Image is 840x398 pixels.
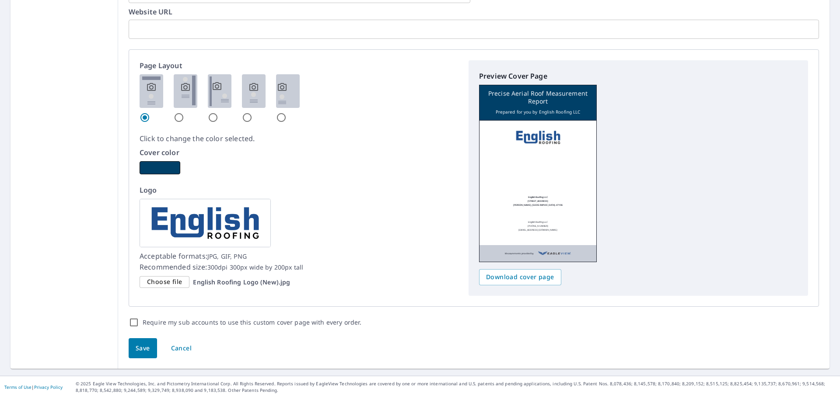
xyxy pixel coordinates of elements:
p: Click to change the color selected. [140,133,458,144]
span: Save [136,343,150,354]
button: Save [129,338,157,359]
p: Acceptable formats: Recommended size: [140,251,458,273]
p: Page Layout [140,60,458,71]
p: Prepared for you by English Roofing LLC [496,108,581,116]
span: Choose file [147,277,182,287]
a: Terms of Use [4,384,31,390]
img: 1 [140,74,163,108]
img: 5 [276,74,300,108]
button: Download cover page [479,269,561,285]
img: logo [511,128,565,147]
span: 300dpi 300px wide by 200px tall [207,263,304,271]
p: Cover color [140,147,458,158]
p: English Roofing LLC [528,220,548,224]
img: 2 [174,74,197,108]
p: English Roofing Logo (New).jpg [193,278,290,286]
p: [PHONE_NUMBER] [528,224,548,228]
img: EV Logo [538,249,571,257]
p: Logo [140,185,458,195]
p: © 2025 Eagle View Technologies, Inc. and Pictometry International Corp. All Rights Reserved. Repo... [76,381,836,394]
div: Choose file [140,276,189,288]
img: 3 [208,74,231,108]
p: [PERSON_NAME], [GEOGRAPHIC_DATA]. 47106 [513,203,563,207]
span: Download cover page [486,272,554,283]
span: JPG, GIF, PNG [207,252,247,260]
p: Preview Cover Page [479,71,798,81]
a: Privacy Policy [34,384,63,390]
p: [STREET_ADDRESS] [528,199,549,203]
span: Cancel [171,343,192,354]
button: Cancel [164,338,199,359]
p: Measurements provided by [505,249,534,257]
img: logo [140,199,271,247]
img: 4 [242,74,266,108]
p: [EMAIL_ADDRESS][DOMAIN_NAME] [518,228,557,232]
p: | [4,384,63,390]
p: Precise Aerial Roof Measurement Report [484,90,592,105]
p: English Roofing LLC [528,195,548,199]
label: Website URL [129,8,819,15]
label: Require my sub accounts to use this custom cover page with every order. [143,317,361,328]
